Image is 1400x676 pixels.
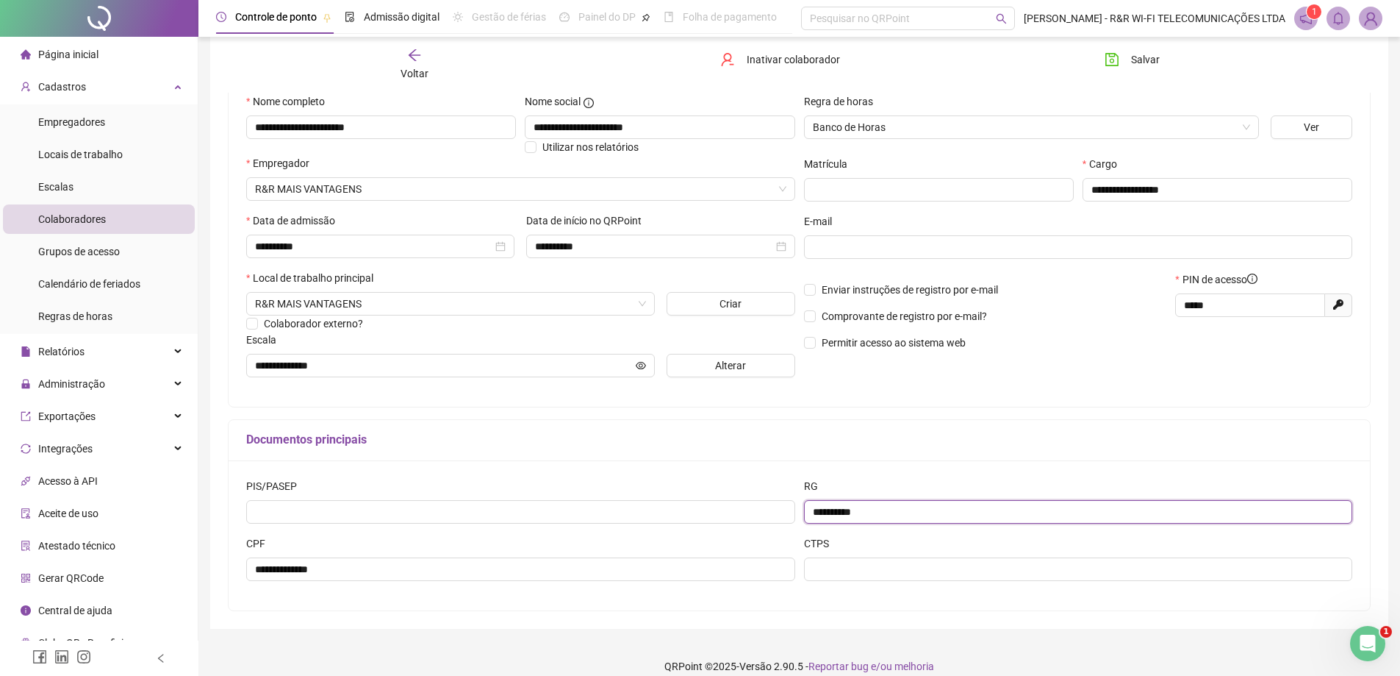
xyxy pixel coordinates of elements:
span: eye [636,360,646,371]
img: 90504 [1360,7,1382,29]
button: Ver [1271,115,1352,139]
span: Colaboradores [38,213,106,225]
span: search [996,13,1007,24]
label: Empregador [246,155,319,171]
span: Comprovante de registro por e-mail? [822,310,987,322]
span: info-circle [21,605,31,616]
iframe: Intercom live chat [1350,626,1385,661]
span: Reportar bug e/ou melhoria [808,661,934,672]
button: Salvar [1094,48,1171,71]
span: Ver [1304,119,1319,135]
span: file [21,346,31,357]
span: PIN de acesso [1182,271,1257,288]
label: Local de trabalho principal [246,270,383,286]
span: pushpin [642,13,650,22]
span: notification [1299,12,1313,25]
span: Salvar [1131,51,1160,68]
label: RG [804,478,828,494]
span: Grupos de acesso [38,246,120,257]
span: file-done [345,12,355,22]
span: home [21,49,31,60]
button: Inativar colaborador [709,48,851,71]
span: Colaborador externo? [264,318,363,330]
span: Admissão digital [364,11,439,23]
span: qrcode [21,573,31,583]
span: Relatórios [38,346,85,357]
span: Controle de ponto [235,11,317,23]
h5: Documentos principais [246,431,1352,449]
span: Atestado técnico [38,540,115,552]
span: audit [21,508,31,519]
span: linkedin [54,650,69,664]
span: pushpin [323,13,331,22]
span: Escalas [38,181,73,193]
span: lock [21,379,31,389]
span: book [664,12,674,22]
label: CPF [246,536,275,552]
span: sun [453,12,463,22]
label: CTPS [804,536,839,552]
span: info-circle [1247,274,1257,284]
span: save [1105,52,1119,67]
span: Voltar [401,68,428,79]
span: export [21,411,31,421]
label: Regra de horas [804,93,883,110]
span: 1 [1380,626,1392,638]
span: Permitir acesso ao sistema web [822,337,966,349]
span: instagram [76,650,91,664]
span: bell [1332,12,1345,25]
label: Matrícula [804,156,857,172]
span: Página inicial [38,49,98,60]
span: Gerar QRCode [38,572,104,584]
button: Alterar [667,354,795,377]
span: Integrações [38,443,93,455]
span: Painel do DP [578,11,636,23]
label: Data de início no QRPoint [526,213,651,229]
span: user-add [21,82,31,92]
span: Banco de Horas [813,116,1250,138]
span: Criar [719,296,742,312]
span: Locais de trabalho [38,149,123,160]
span: clock-circle [216,12,226,22]
span: Exportações [38,410,96,422]
span: left [156,653,166,663]
sup: 1 [1307,4,1321,19]
span: Cadastros [38,81,86,93]
label: Data de admissão [246,213,345,229]
span: api [21,476,31,486]
span: facebook [32,650,47,664]
span: Gestão de férias [472,11,546,23]
span: info-circle [584,98,594,108]
button: Criar [667,292,795,316]
span: R&R MAIS VANTAGENS [255,178,786,200]
span: arrow-left [407,48,422,63]
span: sync [21,444,31,454]
span: Aceite de uso [38,508,98,519]
span: Folha de pagamento [683,11,777,23]
span: dashboard [559,12,570,22]
label: Cargo [1083,156,1127,172]
span: Acesso à API [38,475,98,487]
span: Nome social [525,93,581,110]
span: solution [21,541,31,551]
span: 1 [1312,7,1317,17]
span: Regras de horas [38,310,112,322]
span: Calendário de feriados [38,278,140,290]
label: Escala [246,332,286,348]
label: E-mail [804,213,841,230]
span: RUA MARIA QUITERIA 73 ITAMARAJU [255,293,646,315]
span: user-delete [720,52,735,67]
span: Central de ajuda [38,605,112,616]
span: Inativar colaborador [747,51,840,68]
span: Clube QR - Beneficios [38,637,134,649]
span: Enviar instruções de registro por e-mail [822,284,998,296]
span: gift [21,638,31,648]
span: Administração [38,378,105,390]
span: [PERSON_NAME] - R&R WI-FI TELECOMUNICAÇÕES LTDA [1024,10,1285,26]
span: Utilizar nos relatórios [542,141,639,153]
span: Versão [739,661,772,672]
label: Nome completo [246,93,334,110]
span: Empregadores [38,116,105,128]
label: PIS/PASEP [246,478,306,494]
span: Alterar [715,357,746,374]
